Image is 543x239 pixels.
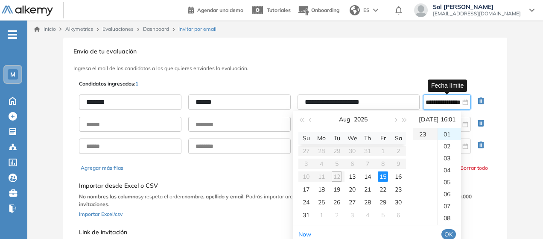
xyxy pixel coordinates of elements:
[329,183,344,196] td: 2025-08-19
[360,196,375,209] td: 2025-08-28
[344,170,360,183] td: 2025-08-13
[79,80,138,88] p: Candidatos ingresados:
[391,170,406,183] td: 2025-08-16
[433,3,521,10] span: Sol [PERSON_NAME]
[428,80,467,92] div: Fecha límite
[354,111,368,128] button: 2025
[332,210,342,220] div: 2
[438,224,461,236] div: 09
[344,196,360,209] td: 2025-08-27
[298,209,314,221] td: 2025-08-31
[314,183,329,196] td: 2025-08-18
[34,25,56,33] a: Inicio
[329,132,344,145] th: Tu
[438,200,461,212] div: 07
[360,209,375,221] td: 2025-09-04
[378,171,388,182] div: 15
[360,132,375,145] th: Th
[391,209,406,221] td: 2025-09-06
[360,170,375,183] td: 2025-08-14
[79,208,123,218] button: Importar Excel/csv
[332,197,342,207] div: 26
[301,197,311,207] div: 24
[79,193,472,207] b: límite de 10.000 invitaciones
[316,210,327,220] div: 1
[298,132,314,145] th: Su
[391,196,406,209] td: 2025-08-30
[375,209,391,221] td: 2025-09-05
[73,48,497,55] h3: Envío de tu evaluación
[339,111,350,128] button: Aug
[79,182,491,189] h5: Importar desde Excel o CSV
[375,196,391,209] td: 2025-08-29
[314,132,329,145] th: Mo
[433,10,521,17] span: [EMAIL_ADDRESS][DOMAIN_NAME]
[378,210,388,220] div: 5
[10,71,15,78] span: M
[332,184,342,195] div: 19
[298,196,314,209] td: 2025-08-24
[301,184,311,195] div: 17
[267,7,291,13] span: Tutoriales
[393,184,403,195] div: 23
[298,183,314,196] td: 2025-08-17
[143,26,169,32] a: Dashboard
[79,211,123,217] span: Importar Excel/csv
[79,193,141,200] b: No nombres las columnas
[438,152,461,164] div: 03
[417,111,458,128] div: [DATE] 16:01
[393,171,403,182] div: 16
[363,6,370,14] span: ES
[344,209,360,221] td: 2025-09-03
[438,188,461,200] div: 06
[378,184,388,195] div: 22
[444,230,453,239] span: OK
[178,25,216,33] span: Invitar por email
[314,196,329,209] td: 2025-08-25
[393,197,403,207] div: 30
[438,176,461,188] div: 05
[73,65,497,71] h3: Ingresa el mail de los candidatos a los que quieres enviarles la evaluación.
[347,197,357,207] div: 27
[347,210,357,220] div: 3
[2,6,53,16] img: Logo
[347,171,357,182] div: 13
[438,140,461,152] div: 02
[438,128,461,140] div: 01
[79,193,491,208] p: y respeta el orden: . Podrás importar archivos de . Cada evaluación tiene un .
[438,164,461,176] div: 04
[362,210,373,220] div: 4
[375,132,391,145] th: Fr
[344,132,360,145] th: We
[375,170,391,183] td: 2025-08-15
[314,209,329,221] td: 2025-09-01
[329,196,344,209] td: 2025-08-26
[329,209,344,221] td: 2025-09-02
[362,197,373,207] div: 28
[375,183,391,196] td: 2025-08-22
[344,183,360,196] td: 2025-08-20
[79,229,403,236] h5: Link de invitación
[413,128,437,140] div: 23
[8,34,17,35] i: -
[393,210,403,220] div: 6
[362,171,373,182] div: 14
[316,184,327,195] div: 18
[373,9,378,12] img: arrow
[350,5,360,15] img: world
[102,26,134,32] a: Evaluaciones
[301,210,311,220] div: 31
[197,7,243,13] span: Agendar una demo
[298,1,339,20] button: Onboarding
[298,230,311,238] a: Now
[360,183,375,196] td: 2025-08-21
[460,164,488,172] button: Borrar todo
[65,26,93,32] span: Alkymetrics
[81,164,123,172] button: Agregar más filas
[184,193,243,200] b: nombre, apellido y email
[347,184,357,195] div: 20
[362,184,373,195] div: 21
[316,197,327,207] div: 25
[438,212,461,224] div: 08
[391,183,406,196] td: 2025-08-23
